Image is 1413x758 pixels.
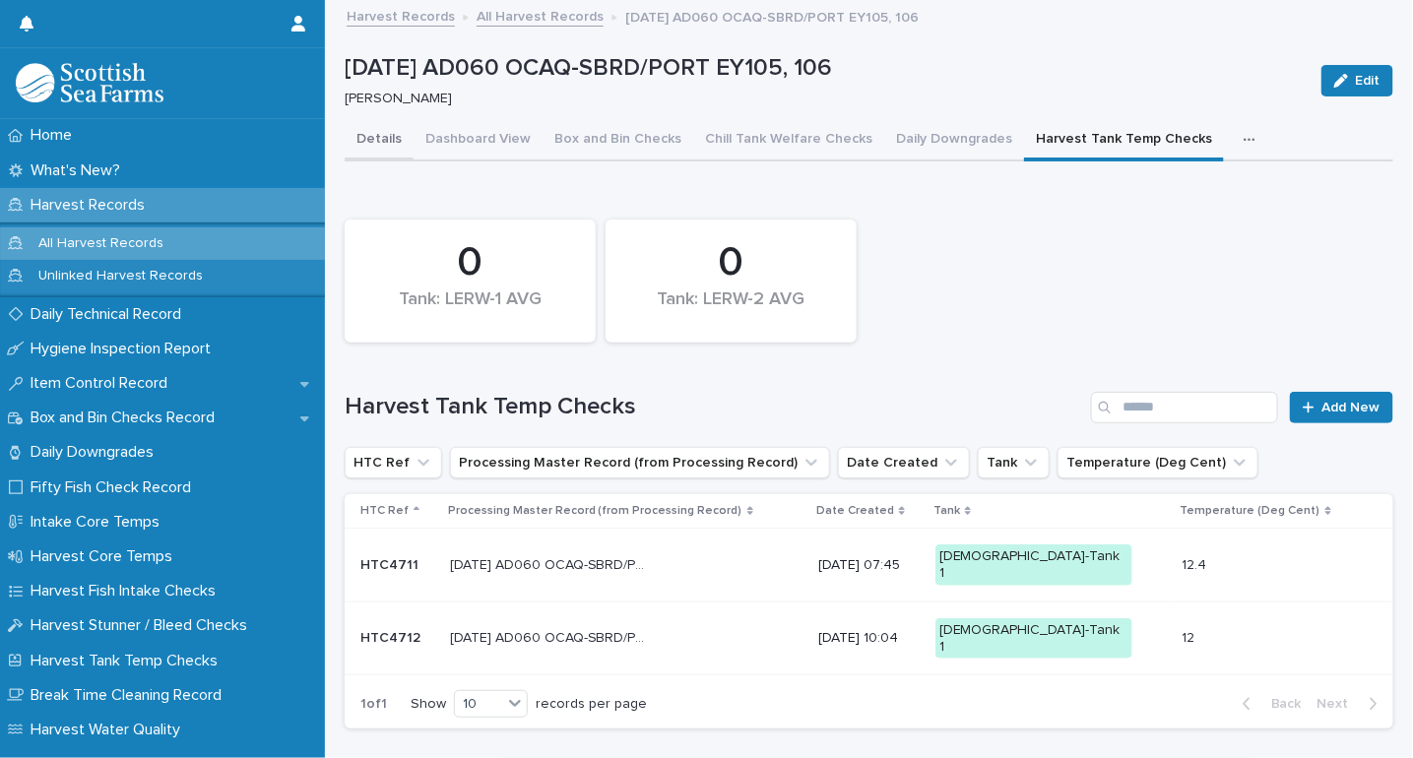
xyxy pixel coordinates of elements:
button: Details [345,120,414,161]
div: [DEMOGRAPHIC_DATA]-Tank 1 [935,544,1132,586]
h1: Harvest Tank Temp Checks [345,393,1083,421]
p: Show [411,696,446,713]
tr: HTC4712HTC4712 [DATE] AD060 OCAQ-SBRD/PORT EY105, 106[DATE] AD060 OCAQ-SBRD/PORT EY105, 106 [DATE... [345,601,1393,675]
p: Daily Downgrades [23,443,169,462]
p: Tank [933,500,960,522]
p: Unlinked Harvest Records [23,268,219,284]
p: Harvest Tank Temp Checks [23,652,233,670]
a: Add New [1290,392,1393,423]
div: 0 [639,238,823,287]
button: Temperature (Deg Cent) [1058,447,1258,478]
p: HTC Ref [360,500,409,522]
tr: HTC4711HTC4711 [DATE] AD060 OCAQ-SBRD/PORT EY105, 106[DATE] AD060 OCAQ-SBRD/PORT EY105, 106 [DATE... [345,529,1393,602]
p: What's New? [23,161,136,180]
button: Harvest Tank Temp Checks [1024,120,1224,161]
p: 18-08-2025 AD060 OCAQ-SBRD/PORT EY105, 106 [450,553,651,574]
a: Harvest Records [347,4,455,27]
span: Add New [1322,401,1381,414]
button: Chill Tank Welfare Checks [693,120,884,161]
p: Harvest Core Temps [23,547,188,566]
button: Daily Downgrades [884,120,1024,161]
p: Intake Core Temps [23,513,175,532]
p: 12 [1183,626,1199,647]
p: Harvest Stunner / Bleed Checks [23,616,263,635]
span: Next [1317,697,1361,711]
a: All Harvest Records [477,4,604,27]
p: [DATE] 07:45 [818,557,920,574]
button: Edit [1321,65,1393,96]
p: HTC4711 [360,553,422,574]
p: Date Created [816,500,894,522]
p: Fifty Fish Check Record [23,478,207,497]
p: All Harvest Records [23,235,179,252]
p: Home [23,126,88,145]
p: Harvest Water Quality [23,721,196,739]
input: Search [1091,392,1278,423]
div: Tank: LERW-1 AVG [378,289,562,331]
span: Back [1259,697,1302,711]
div: Tank: LERW-2 AVG [639,289,823,331]
p: HTC4712 [360,626,424,647]
p: Temperature (Deg Cent) [1181,500,1320,522]
p: Daily Technical Record [23,305,197,324]
div: 0 [378,238,562,287]
p: Box and Bin Checks Record [23,409,230,427]
button: Tank [978,447,1050,478]
p: [DATE] AD060 OCAQ-SBRD/PORT EY105, 106 [625,5,919,27]
p: [DATE] 10:04 [818,630,920,647]
p: Hygiene Inspection Report [23,340,226,358]
button: HTC Ref [345,447,442,478]
p: 18-08-2025 AD060 OCAQ-SBRD/PORT EY105, 106 [450,626,651,647]
p: [PERSON_NAME] [345,91,1298,107]
p: Harvest Fish Intake Checks [23,582,231,600]
p: Item Control Record [23,374,183,393]
button: Box and Bin Checks [543,120,693,161]
p: Harvest Records [23,196,161,215]
button: Back [1227,695,1310,713]
p: Processing Master Record (from Processing Record) [448,500,742,522]
div: 10 [455,694,502,715]
img: mMrefqRFQpe26GRNOUkG [16,63,163,102]
button: Date Created [838,447,970,478]
p: 12.4 [1183,553,1211,574]
div: [DEMOGRAPHIC_DATA]-Tank 1 [935,618,1132,660]
p: [DATE] AD060 OCAQ-SBRD/PORT EY105, 106 [345,54,1306,83]
p: Break Time Cleaning Record [23,686,237,705]
button: Dashboard View [414,120,543,161]
button: Processing Master Record (from Processing Record) [450,447,830,478]
button: Next [1310,695,1393,713]
p: 1 of 1 [345,680,403,728]
p: records per page [536,696,647,713]
span: Edit [1356,74,1381,88]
